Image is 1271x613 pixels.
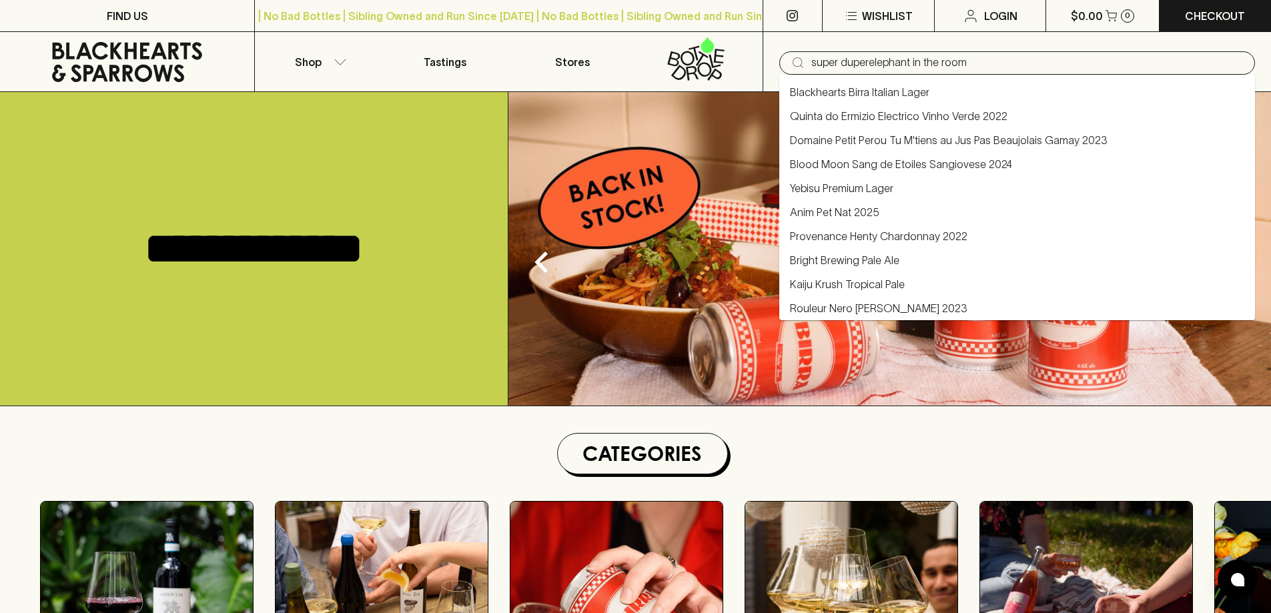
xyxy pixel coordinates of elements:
[255,32,382,91] button: Shop
[509,32,636,91] a: Stores
[790,180,893,196] a: Yebisu Premium Lager
[555,54,590,70] p: Stores
[1125,12,1130,19] p: 0
[424,54,466,70] p: Tastings
[515,235,568,289] button: Previous
[790,252,899,268] a: Bright Brewing Pale Ale
[790,84,929,100] a: Blackhearts Birra Italian Lager
[790,156,1012,172] a: Blood Moon Sang de Etoiles Sangiovese 2024
[107,8,148,24] p: FIND US
[790,204,879,220] a: Anim Pet Nat 2025
[811,52,1244,73] input: Try "Pinot noir"
[790,276,905,292] a: Kaiju Krush Tropical Pale
[862,8,913,24] p: Wishlist
[790,132,1108,148] a: Domaine Petit Perou Tu M'tiens au Jus Pas Beaujolais Gamay 2023
[1071,8,1103,24] p: $0.00
[790,300,967,316] a: Rouleur Nero [PERSON_NAME] 2023
[1185,8,1245,24] p: Checkout
[295,54,322,70] p: Shop
[790,108,1007,124] a: Quinta do Ermizio Electrico Vinho Verde 2022
[984,8,1017,24] p: Login
[563,439,722,468] h1: Categories
[790,228,967,244] a: Provenance Henty Chardonnay 2022
[1231,573,1244,586] img: bubble-icon
[382,32,508,91] a: Tastings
